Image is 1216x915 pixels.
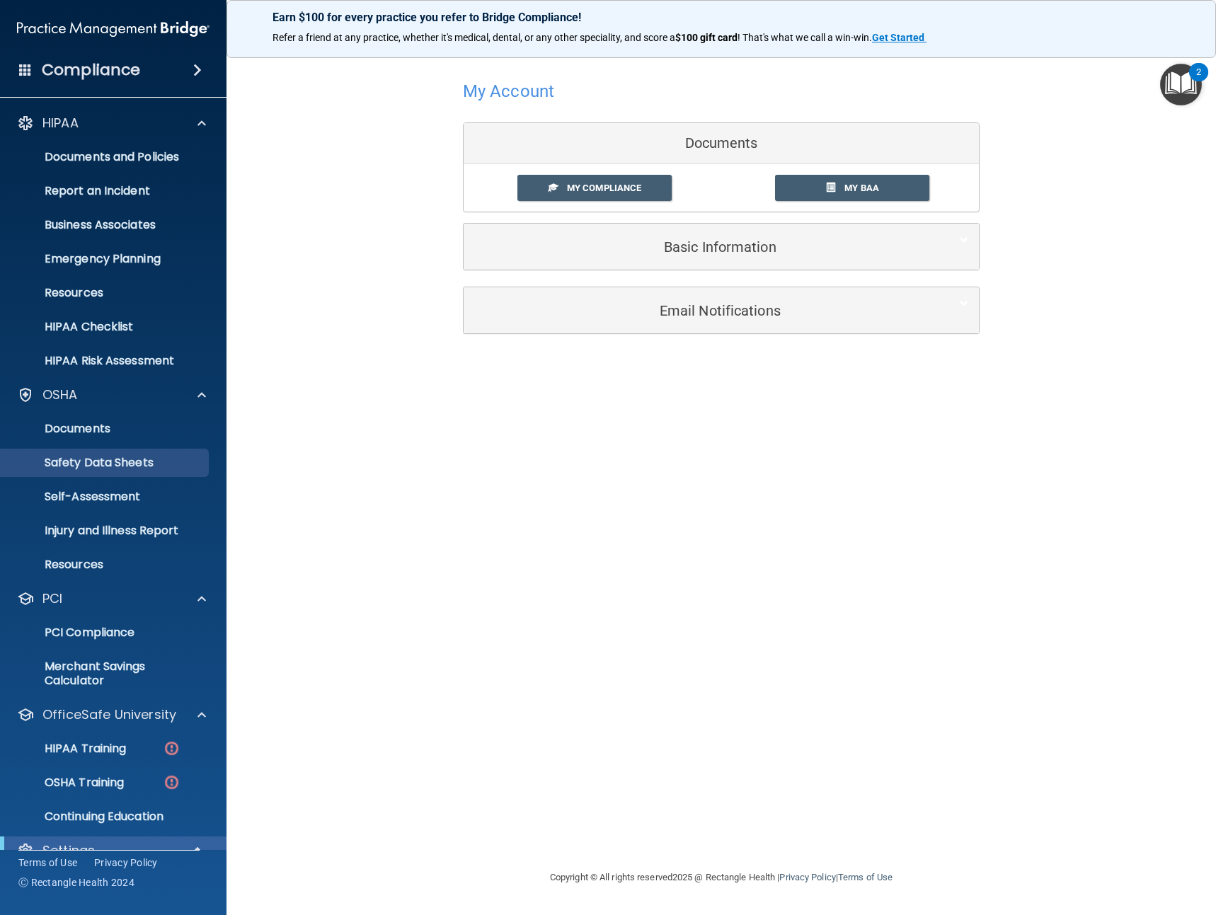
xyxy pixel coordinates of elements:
p: Business Associates [9,218,202,232]
p: OSHA [42,386,78,403]
p: Merchant Savings Calculator [9,660,202,688]
p: Settings [42,842,95,859]
a: OfficeSafe University [17,706,206,723]
p: Emergency Planning [9,252,202,266]
p: PCI [42,590,62,607]
a: Privacy Policy [779,872,835,882]
a: Email Notifications [474,294,968,326]
a: PCI [17,590,206,607]
p: OfficeSafe University [42,706,176,723]
span: Refer a friend at any practice, whether it's medical, dental, or any other speciality, and score a [273,32,675,43]
h5: Basic Information [474,239,925,255]
strong: Get Started [872,32,924,43]
button: Open Resource Center, 2 new notifications [1160,64,1202,105]
p: HIPAA Training [9,742,126,756]
span: Ⓒ Rectangle Health 2024 [18,875,134,890]
p: Safety Data Sheets [9,456,202,470]
p: Self-Assessment [9,490,202,504]
p: Continuing Education [9,810,202,824]
div: 2 [1196,72,1201,91]
a: Privacy Policy [94,856,158,870]
h4: Compliance [42,60,140,80]
a: HIPAA [17,115,206,132]
span: ! That's what we call a win-win. [738,32,872,43]
div: Documents [464,123,979,164]
a: Get Started [872,32,927,43]
img: danger-circle.6113f641.png [163,740,180,757]
h4: My Account [463,82,554,100]
p: OSHA Training [9,776,124,790]
p: HIPAA [42,115,79,132]
p: Earn $100 for every practice you refer to Bridge Compliance! [273,11,1170,24]
a: Settings [17,842,205,859]
p: Resources [9,558,202,572]
p: HIPAA Risk Assessment [9,354,202,368]
a: Terms of Use [838,872,893,882]
span: My BAA [844,183,879,193]
a: Basic Information [474,231,968,263]
p: HIPAA Checklist [9,320,202,334]
span: My Compliance [567,183,641,193]
p: Report an Incident [9,184,202,198]
div: Copyright © All rights reserved 2025 @ Rectangle Health | | [463,855,980,900]
img: danger-circle.6113f641.png [163,773,180,791]
p: Injury and Illness Report [9,524,202,538]
p: Documents [9,422,202,436]
strong: $100 gift card [675,32,738,43]
img: PMB logo [17,15,210,43]
p: PCI Compliance [9,626,202,640]
p: Documents and Policies [9,150,202,164]
a: OSHA [17,386,206,403]
a: Terms of Use [18,856,77,870]
h5: Email Notifications [474,303,925,318]
p: Resources [9,286,202,300]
